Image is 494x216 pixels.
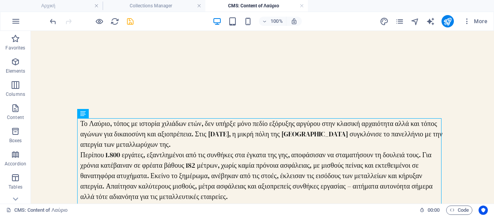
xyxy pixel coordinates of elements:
[291,18,298,25] i: On resize automatically adjust zoom level to fit chosen device.
[48,17,58,26] button: undo
[446,206,472,215] button: Code
[395,17,404,26] i: Pages (Ctrl+Alt+S)
[420,206,440,215] h6: Session time
[110,17,119,26] button: reload
[479,206,488,215] button: Usercentrics
[7,114,24,121] p: Content
[463,17,487,25] span: More
[8,184,22,190] p: Tables
[103,2,205,10] h4: Collections Manager
[433,207,434,213] span: :
[125,17,135,26] button: save
[450,206,469,215] span: Code
[443,17,452,26] i: Publish
[411,17,420,26] button: navigator
[460,15,491,27] button: More
[6,68,25,74] p: Elements
[6,91,25,97] p: Columns
[5,161,26,167] p: Accordion
[411,17,420,26] i: Navigator
[395,17,404,26] button: pages
[259,17,286,26] button: 100%
[428,206,440,215] span: 00 00
[442,15,454,27] button: publish
[380,17,389,26] i: Design (Ctrl+Alt+Y)
[271,17,283,26] h6: 100%
[9,138,22,144] p: Boxes
[205,2,308,10] h4: CMS: Content of Λαύριο
[380,17,389,26] button: design
[5,45,25,51] p: Favorites
[426,17,435,26] button: text_generator
[6,206,68,215] a: Click to cancel selection. Double-click to open Pages
[426,17,435,26] i: AI Writer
